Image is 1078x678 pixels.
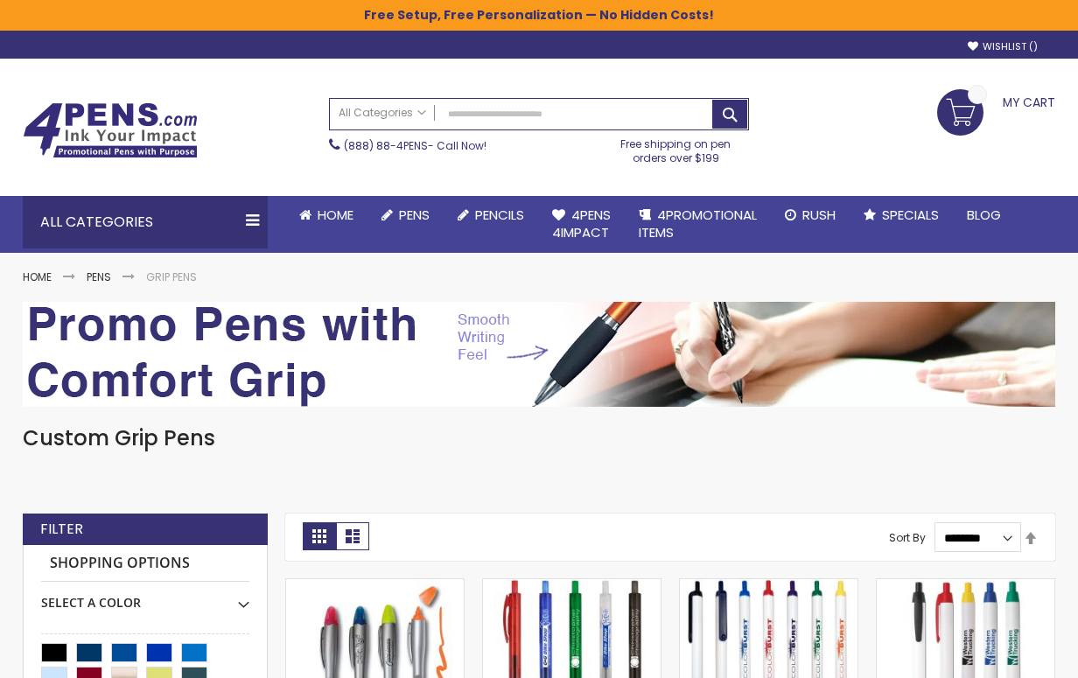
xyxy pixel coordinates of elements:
div: Select A Color [41,582,249,612]
label: Sort By [889,530,926,545]
span: 4Pens 4impact [552,206,611,241]
span: Rush [802,206,836,224]
a: Monarch-G Grip Wide Click Ballpoint Pen - White Body [877,578,1054,593]
h1: Custom Grip Pens [23,424,1055,452]
a: Pens [87,269,111,284]
a: Blog [953,196,1015,234]
span: Pencils [475,206,524,224]
a: Rally Value Click Colored Grip Pen White Body [680,578,857,593]
a: Rush [771,196,850,234]
a: Home [285,196,367,234]
strong: Shopping Options [41,545,249,583]
a: Pens [367,196,444,234]
span: - Call Now! [344,138,486,153]
a: 4Pens4impact [538,196,625,253]
span: 4PROMOTIONAL ITEMS [639,206,757,241]
a: (888) 88-4PENS [344,138,428,153]
strong: Grip Pens [146,269,197,284]
span: Pens [399,206,430,224]
a: Wishlist [968,40,1038,53]
strong: Grid [303,522,336,550]
strong: Filter [40,520,83,539]
div: Free shipping on pen orders over $199 [603,130,750,165]
a: All Categories [330,99,435,128]
iframe: Google Customer Reviews [934,631,1078,678]
a: Pencils [444,196,538,234]
a: 4PROMOTIONALITEMS [625,196,771,253]
div: All Categories [23,196,268,248]
span: Blog [967,206,1001,224]
a: Specials [850,196,953,234]
a: Personalized Pen & Highlighter Combo [286,578,464,593]
span: Specials [882,206,939,224]
span: All Categories [339,106,426,120]
a: Allentown Click-Action Ballpoint Pen [483,578,661,593]
img: Grip Pens [23,302,1055,407]
img: 4Pens Custom Pens and Promotional Products [23,102,198,158]
a: Home [23,269,52,284]
span: Home [318,206,353,224]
